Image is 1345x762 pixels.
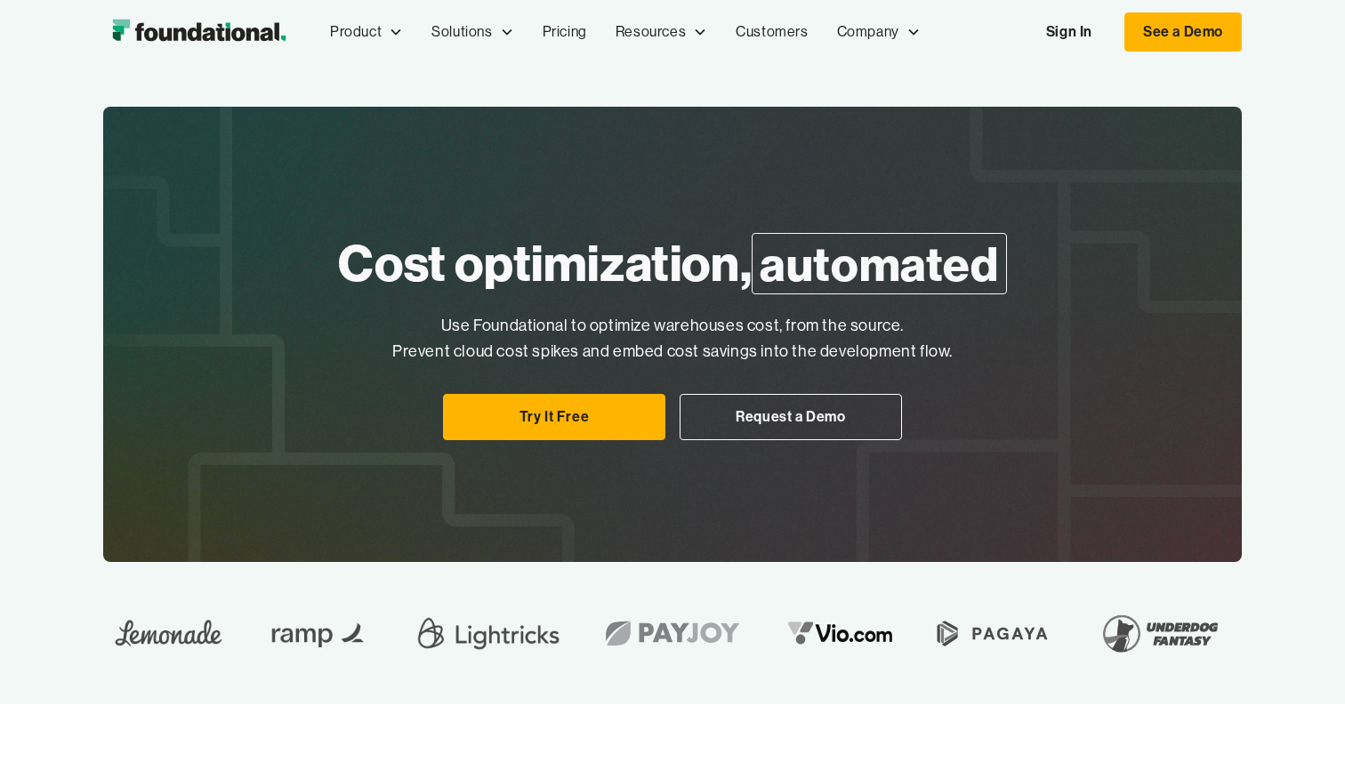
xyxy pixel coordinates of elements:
[330,20,382,44] div: Product
[338,313,1006,365] p: Use Foundational to optimize warehouses cost, from the source. Prevent cloud cost spikes and embe...
[316,3,417,61] div: Product
[752,233,1006,294] span: automated
[927,605,1058,662] img: Pagaya Logo
[103,605,234,662] img: Lemonade Logo
[338,229,1006,298] h1: Cost optimization,
[591,605,753,662] img: Payjoy logo
[823,3,935,61] div: Company
[1025,556,1345,762] iframe: Chat Widget
[103,14,294,50] a: home
[443,394,665,440] a: Try It Free
[1028,13,1110,51] a: Sign In
[103,14,294,50] img: Foundational Logo
[721,3,822,61] a: Customers
[1124,12,1242,52] a: See a Demo
[431,20,492,44] div: Solutions
[417,3,528,61] div: Solutions
[680,394,902,440] a: Request a Demo
[528,3,601,61] a: Pricing
[601,3,721,61] div: Resources
[411,605,566,662] img: Lightricks Logo
[616,20,686,44] div: Resources
[776,605,906,662] img: vio logo
[837,20,899,44] div: Company
[259,605,381,662] img: Ramp Logo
